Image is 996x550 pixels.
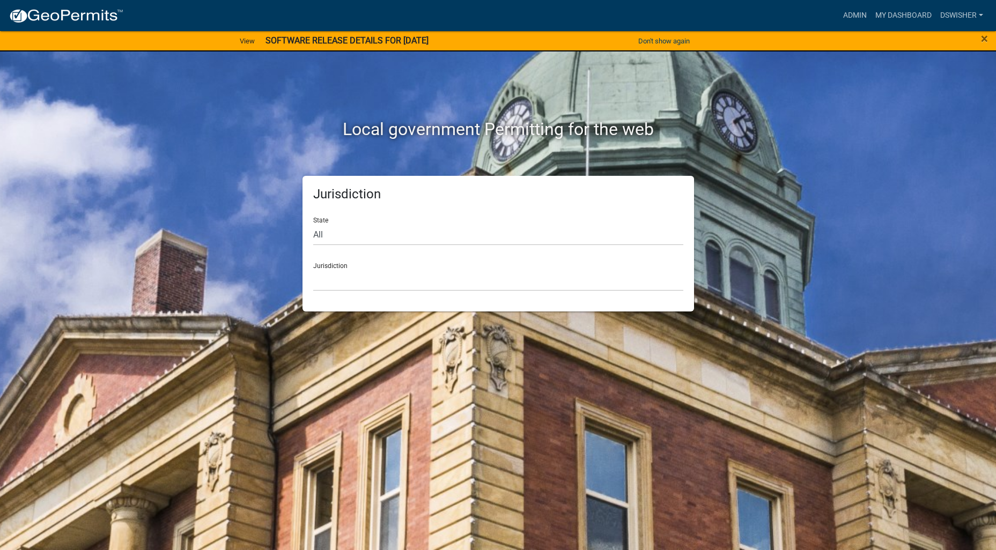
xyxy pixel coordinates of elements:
button: Close [981,32,988,45]
h5: Jurisdiction [313,187,683,202]
a: dswisher [936,5,987,26]
span: × [981,31,988,46]
a: View [235,32,259,50]
button: Don't show again [634,32,694,50]
strong: SOFTWARE RELEASE DETAILS FOR [DATE] [265,35,429,46]
a: My Dashboard [871,5,936,26]
a: Admin [839,5,871,26]
h2: Local government Permitting for the web [201,119,796,139]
